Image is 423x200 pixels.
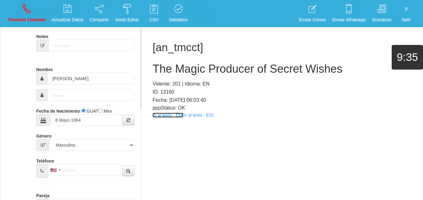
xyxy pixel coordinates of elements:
p: Terminar Llamada [8,16,45,23]
p: Vidente: 201 | Idioma: EN [152,80,412,88]
div: : :GUAT :Mex [36,106,135,126]
a: CSV [143,2,165,25]
a: Compartir [88,2,111,25]
label: Género [36,131,52,139]
p: Compartir [90,16,109,23]
p: Validation [169,16,188,23]
input: :Yuca-Mex [98,109,102,113]
h2: The Magic Producer of Secret Wishes [152,63,412,75]
a: [Ir al texto - ES] [183,113,213,118]
p: Enviar Correo [299,16,326,23]
h1: [an_tmcct] [152,41,412,54]
p: Salir [398,16,415,23]
input: Teléfono [48,164,121,176]
input: Apellido [47,89,135,101]
p: Modo Editar [115,16,139,23]
input: :Quechi GUAT [81,109,85,113]
label: Teléfono [36,156,54,164]
p: CSV [145,16,162,23]
label: Fecha de Nacimiento [36,106,80,114]
a: Scenarios [370,2,394,25]
a: Enviar Correo [297,2,328,25]
p: pppStatus: OK [152,104,412,112]
a: Validation [167,2,190,25]
p: Actualizar Datos [52,16,84,23]
div: United States: +1 [48,164,62,176]
input: Nombre [47,73,135,85]
label: Nombre [36,64,53,73]
p: ID: 13160 [152,88,412,96]
a: Actualizar Datos [49,2,86,25]
a: Modo Editar [113,2,141,25]
h1: 9:35 [392,51,423,63]
a: [Ir al texto - EN] [152,113,183,118]
label: Pareja [36,190,49,199]
p: Scenarios [372,16,391,23]
p: Fecha: [DATE] 06:03:40 [152,96,412,104]
input: Short-Notes [49,40,135,51]
a: Terminar Llamada [6,2,48,25]
label: Notes [36,31,49,40]
a: Salir [395,2,417,25]
a: Enviar Whatsapp [330,2,368,25]
p: Enviar Whatsapp [332,16,366,23]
